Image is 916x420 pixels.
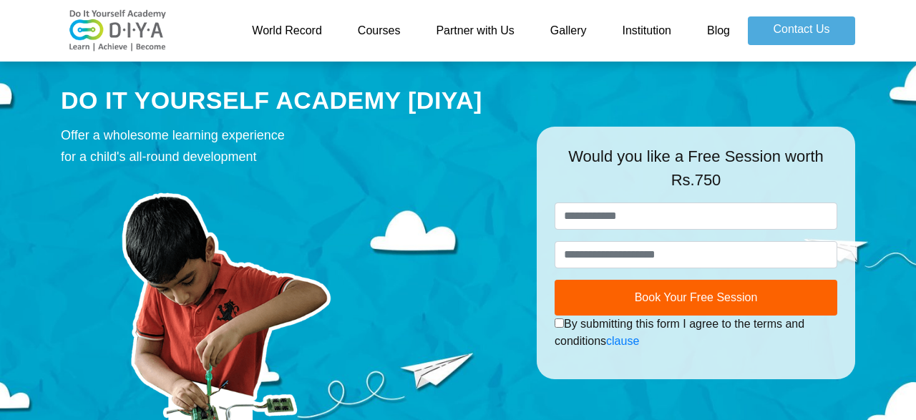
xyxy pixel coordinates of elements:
[604,16,688,45] a: Institution
[635,291,758,303] span: Book Your Free Session
[689,16,748,45] a: Blog
[555,145,837,202] div: Would you like a Free Session worth Rs.750
[418,16,532,45] a: Partner with Us
[748,16,855,45] a: Contact Us
[555,316,837,350] div: By submitting this form I agree to the terms and conditions
[606,335,639,347] a: clause
[61,84,515,118] div: DO IT YOURSELF ACADEMY [DIYA]
[61,124,515,167] div: Offer a wholesome learning experience for a child's all-round development
[340,16,419,45] a: Courses
[61,9,175,52] img: logo-v2.png
[555,280,837,316] button: Book Your Free Session
[532,16,605,45] a: Gallery
[234,16,340,45] a: World Record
